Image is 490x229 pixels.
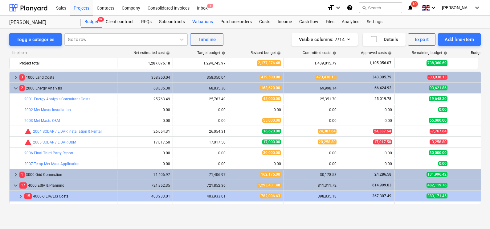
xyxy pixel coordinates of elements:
span: help [442,51,447,55]
div: Remaining budget [412,51,447,55]
span: 15 [24,193,32,199]
div: 68,835.30 [120,86,170,90]
a: Cash flow [296,16,322,28]
div: 0.00 [286,108,337,112]
div: 71,406.97 [175,173,226,177]
span: 1,105,056.07 [369,60,392,66]
span: 782,006.63 [260,194,281,198]
span: -33,938.13 [427,75,447,80]
span: 163,620.00 [260,85,281,90]
div: 25,351.70 [286,97,337,101]
div: 0.00 [342,151,392,155]
span: keyboard_arrow_down [12,85,19,92]
div: 69,998.14 [286,86,337,90]
div: 0.00 [231,108,281,112]
span: 439,500.00 [260,75,281,80]
span: 93,621.86 [429,85,447,90]
div: 30,178.58 [286,173,337,177]
span: Committed costs exceed revised budget [24,139,32,146]
span: keyboard_arrow_down [12,182,19,189]
span: 131,996.42 [427,172,447,177]
i: format_size [327,4,334,11]
div: Budget [81,16,102,28]
button: Details [363,33,406,46]
button: Export [408,33,436,46]
span: 473,438.13 [316,75,337,80]
div: Chat Widget [459,199,490,229]
a: 2003 Met Masts O&M [24,119,60,123]
span: 10 [411,1,418,7]
div: 398,835.18 [286,194,337,198]
div: 721,852.36 [175,183,226,188]
span: 66,424.92 [374,86,392,90]
div: Settings [363,16,386,28]
span: 3 [19,74,25,80]
button: Timeline [190,33,223,46]
div: 403,933.01 [120,194,170,198]
div: 0.00 [175,162,226,166]
div: Net estimated cost [133,51,170,55]
span: 482,119.76 [427,183,447,188]
span: 24,286.58 [374,172,392,177]
a: Subcontracts [155,16,189,28]
a: Client contract [102,16,137,28]
div: Export [415,35,429,44]
span: help [387,51,392,55]
div: 1,439,015.79 [286,58,337,68]
div: 0.00 [175,119,226,123]
span: 738,360.69 [427,60,447,66]
div: 721,852.35 [120,183,170,188]
span: help [276,51,281,55]
a: 2004 SODAR / LIDAR Installation & Rental [33,129,102,134]
div: 811,311.72 [286,183,337,188]
div: 68,835.30 [175,86,226,90]
div: 0.00 [342,162,392,166]
div: 0.00 [342,108,392,112]
button: Toggle categories [9,33,62,46]
span: -7,767.64 [430,129,447,134]
div: Revised budget [251,51,281,55]
button: Visible columns:7/14 [292,33,358,46]
i: notifications [407,4,413,11]
span: 45,000.00 [262,96,281,101]
div: 2000 Energy Analysis [19,83,115,93]
a: Purchase orders [217,16,255,28]
span: [PERSON_NAME] [442,5,473,10]
span: 2,177,376.48 [257,60,281,66]
div: Committed costs [303,51,336,55]
div: 17,017.50 [175,140,226,144]
a: RFQs [137,16,155,28]
a: Analytics [338,16,363,28]
div: 0.00 [286,151,337,155]
span: 2 [19,85,25,91]
span: 19,648.30 [429,96,447,101]
div: 4000 ESIA & Planning [19,181,115,190]
div: Toggle categories [17,35,55,44]
div: Valuations [189,16,217,28]
span: 1,293,431.48 [257,183,281,188]
div: Details [370,35,398,44]
i: keyboard_arrow_down [473,4,481,11]
div: 3000 Grid Connection [19,170,115,180]
span: -3,258.80 [430,139,447,144]
div: [PERSON_NAME] [9,19,73,26]
span: Committed costs exceed revised budget [24,128,32,135]
div: 0.00 [175,108,226,112]
span: 16,620.00 [262,129,281,134]
a: Files [322,16,338,28]
span: 17 [19,182,27,188]
a: 2002 Met Masts Installation [24,108,71,112]
div: 4000-0 EIA/EIS Costs [24,191,115,201]
span: 0.00 [438,107,447,112]
span: 9+ [98,17,104,22]
a: Income [274,16,296,28]
span: 17,000.00 [262,139,281,144]
span: 343,305.79 [372,75,392,79]
span: 55,000.00 [429,118,447,123]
